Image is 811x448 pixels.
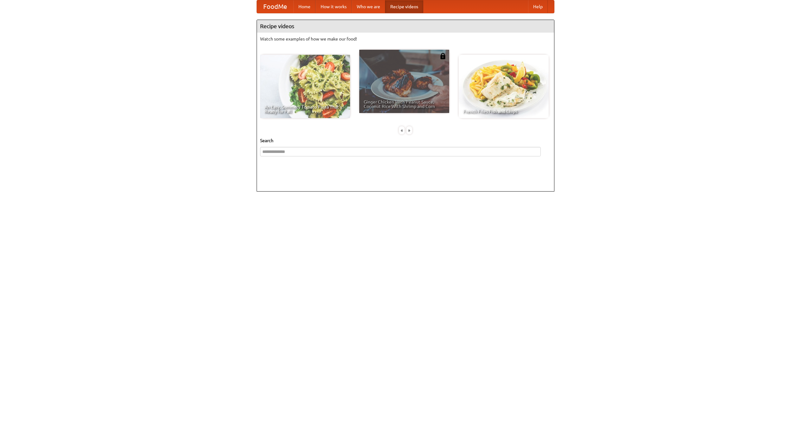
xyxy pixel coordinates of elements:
[257,20,554,33] h4: Recipe videos
[293,0,316,13] a: Home
[459,55,549,118] a: French Fries Fish and Chips
[257,0,293,13] a: FoodMe
[528,0,548,13] a: Help
[260,137,551,144] h5: Search
[463,109,544,114] span: French Fries Fish and Chips
[440,53,446,59] img: 483408.png
[385,0,423,13] a: Recipe videos
[399,126,405,134] div: «
[260,36,551,42] p: Watch some examples of how we make our food!
[265,105,346,114] span: An Easy, Summery Tomato Pasta That's Ready for Fall
[352,0,385,13] a: Who we are
[316,0,352,13] a: How it works
[406,126,412,134] div: »
[260,55,350,118] a: An Easy, Summery Tomato Pasta That's Ready for Fall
